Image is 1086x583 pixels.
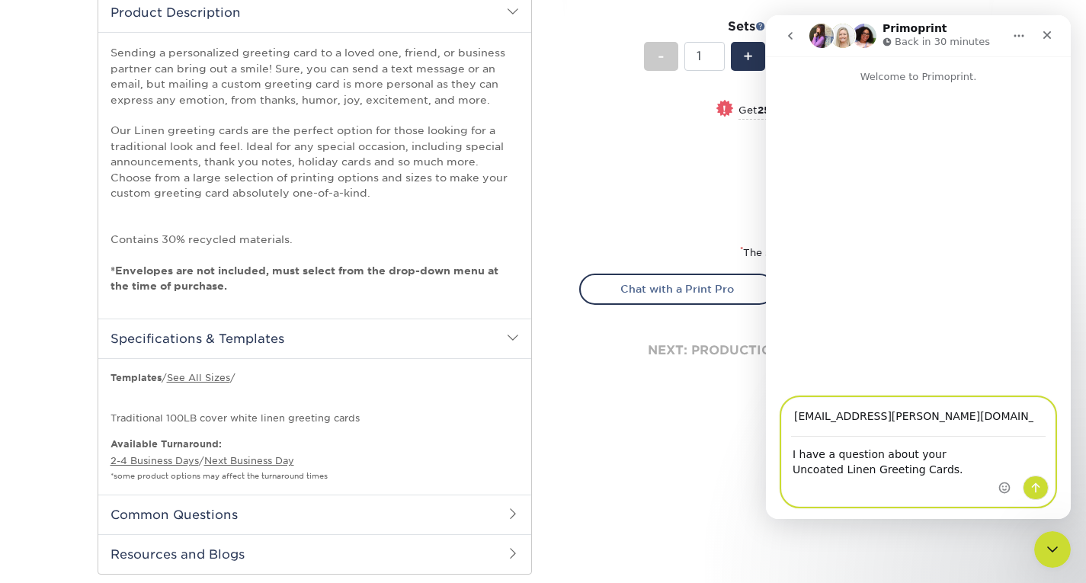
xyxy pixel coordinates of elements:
b: Available Turnaround: [111,438,222,450]
iframe: To enrich screen reader interactions, please activate Accessibility in Grammarly extension settings [766,15,1071,519]
span: ! [722,101,726,117]
strong: 25 [758,104,770,116]
small: *some product options may affect the turnaround times [111,472,328,480]
strong: *Envelopes are not included, must select from the drop-down menu at the time of purchase. [111,264,498,292]
h2: Specifications & Templates [98,319,531,358]
small: The selected quantity will be [740,247,977,258]
small: Get more greeting cards per set for [738,104,976,120]
a: Next Business Day [204,455,294,466]
span: - [658,45,665,68]
a: Chat with a Print Pro [579,274,775,304]
a: See All Sizes [167,372,230,383]
h2: Resources and Blogs [98,534,531,574]
a: 2-4 Business Days [111,455,199,466]
div: next: production times & shipping [579,305,977,396]
h2: Common Questions [98,495,531,534]
p: Traditional 100LB cover white linen greeting cards [111,412,519,425]
iframe: Intercom live chat [1034,531,1071,568]
b: Templates [111,372,162,383]
p: Sending a personalized greeting card to a loved one, friend, or business partner can bring out a ... [111,45,519,293]
p: / [111,437,519,482]
div: Sets [644,18,766,36]
span: + [743,45,753,68]
p: / / [111,371,519,399]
